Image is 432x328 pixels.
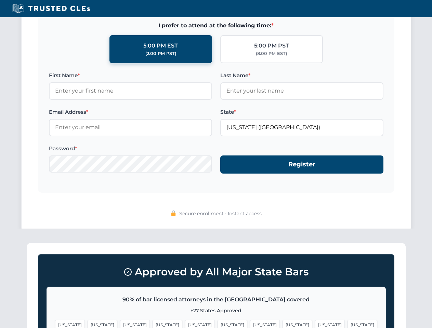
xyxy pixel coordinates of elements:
[55,295,377,304] p: 90% of bar licensed attorneys in the [GEOGRAPHIC_DATA] covered
[10,3,92,14] img: Trusted CLEs
[256,50,287,57] div: (8:00 PM EST)
[145,50,176,57] div: (2:00 PM PST)
[220,108,383,116] label: State
[49,145,212,153] label: Password
[49,119,212,136] input: Enter your email
[49,71,212,80] label: First Name
[143,41,178,50] div: 5:00 PM EST
[220,71,383,80] label: Last Name
[220,119,383,136] input: Florida (FL)
[254,41,289,50] div: 5:00 PM PST
[220,82,383,99] input: Enter your last name
[49,108,212,116] label: Email Address
[49,82,212,99] input: Enter your first name
[171,210,176,216] img: 🔒
[49,21,383,30] span: I prefer to attend at the following time:
[220,155,383,174] button: Register
[47,263,386,281] h3: Approved by All Major State Bars
[55,307,377,314] p: +27 States Approved
[179,210,262,217] span: Secure enrollment • Instant access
